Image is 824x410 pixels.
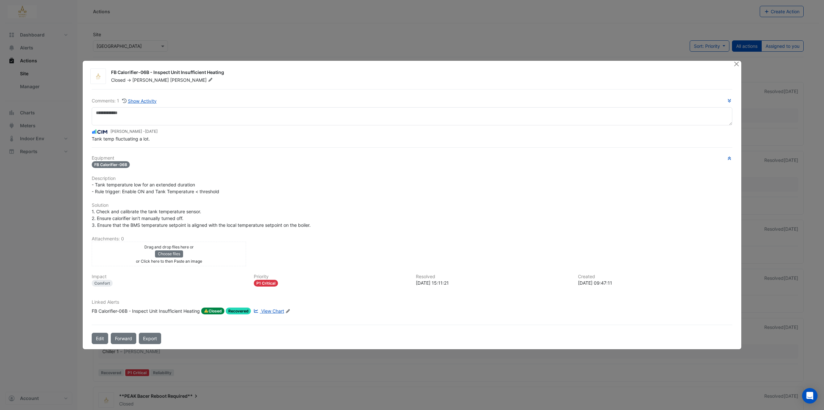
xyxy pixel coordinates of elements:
[92,308,200,315] div: FB Calorifier-06B - Inspect Unit Insufficient Heating
[254,280,278,287] div: P1 Critical
[144,245,194,249] small: Drag and drop files here or
[252,308,284,315] a: View Chart
[92,182,219,194] span: - Tank temperature low for an extended duration - Rule trigger: Enable ON and Tank Temperature < ...
[92,128,108,135] img: CIM
[127,77,131,83] span: ->
[92,280,113,287] div: Comfort
[92,176,732,181] h6: Description
[110,129,158,134] small: [PERSON_NAME] -
[254,274,408,279] h6: Priority
[261,308,284,314] span: View Chart
[170,77,214,83] span: [PERSON_NAME]
[92,161,130,168] span: FB Calorifier-06B
[91,73,106,79] img: Adare Manor
[155,250,183,258] button: Choose files
[578,274,732,279] h6: Created
[122,97,157,105] button: Show Activity
[416,274,570,279] h6: Resolved
[733,61,740,68] button: Close
[416,279,570,286] div: [DATE] 15:11:21
[578,279,732,286] div: [DATE] 09:47:11
[92,333,108,344] button: Edit
[92,155,732,161] h6: Equipment
[111,77,126,83] span: Closed
[139,333,161,344] a: Export
[92,203,732,208] h6: Solution
[92,300,732,305] h6: Linked Alerts
[285,309,290,314] fa-icon: Edit Linked Alerts
[802,388,818,404] div: Open Intercom Messenger
[111,69,726,77] div: FB Calorifier-06B - Inspect Unit Insufficient Heating
[132,77,169,83] span: [PERSON_NAME]
[92,236,732,242] h6: Attachments: 0
[92,97,157,105] div: Comments: 1
[145,129,158,134] span: 2025-04-18 09:47:13
[201,308,224,315] span: Closed
[92,209,311,228] span: 1. Check and calibrate the tank temperature sensor. 2. Ensure calorifier isn't manually turned of...
[136,259,202,264] small: or Click here to then Paste an image
[226,308,251,314] span: Recovered
[92,274,246,279] h6: Impact
[92,136,150,142] span: Tank temp fluctuating a lot.
[111,333,136,344] button: Forward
